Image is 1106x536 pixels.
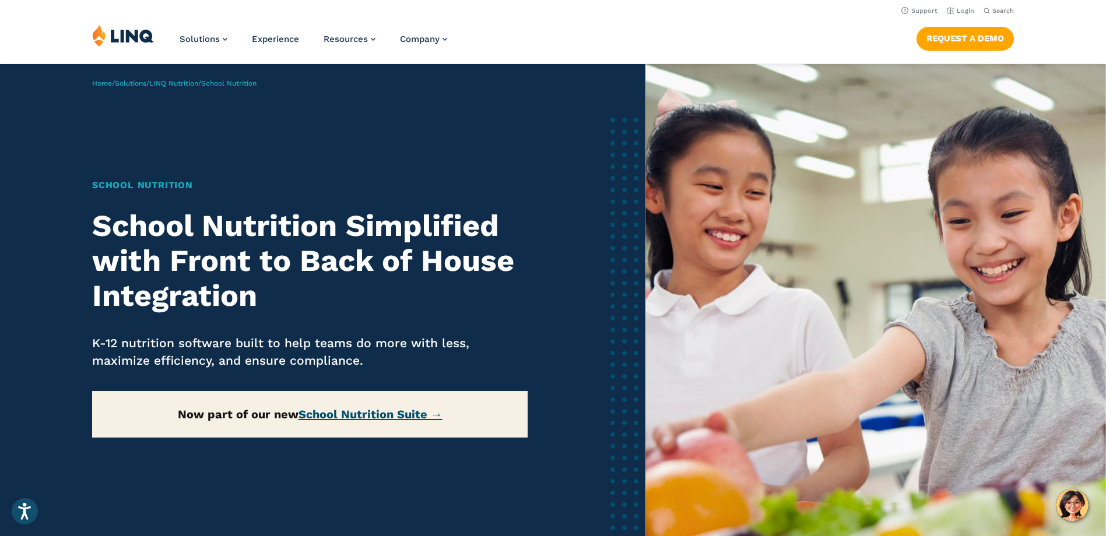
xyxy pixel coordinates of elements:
[984,6,1014,15] button: Open Search Bar
[400,34,447,44] a: Company
[180,34,227,44] a: Solutions
[324,34,375,44] a: Resources
[917,24,1014,50] nav: Button Navigation
[901,7,938,15] a: Support
[92,334,528,369] p: K-12 nutrition software built to help teams do more with less, maximize efficiency, and ensure co...
[400,34,440,44] span: Company
[1056,489,1089,521] button: Hello, have a question? Let’s chat.
[92,79,112,87] a: Home
[324,34,368,44] span: Resources
[252,34,299,44] a: Experience
[201,79,257,87] span: School Nutrition
[115,79,146,87] a: Solutions
[180,24,447,63] nav: Primary Navigation
[92,79,257,87] span: / / /
[947,7,974,15] a: Login
[92,209,528,313] h2: School Nutrition Simplified with Front to Back of House Integration
[149,79,198,87] a: LINQ Nutrition
[180,34,220,44] span: Solutions
[992,7,1014,15] span: Search
[92,24,154,47] img: LINQ | K‑12 Software
[178,407,443,421] strong: Now part of our new
[92,178,528,192] h1: School Nutrition
[299,407,443,421] a: School Nutrition Suite →
[917,27,1014,50] a: Request a Demo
